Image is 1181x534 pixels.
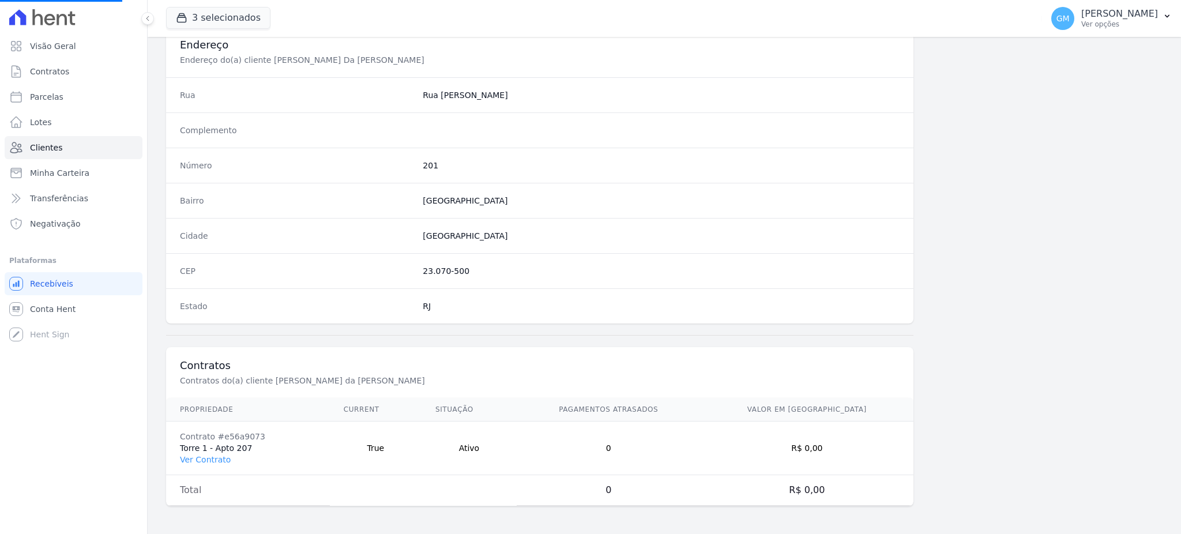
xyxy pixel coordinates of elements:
[5,35,142,58] a: Visão Geral
[5,272,142,295] a: Recebíveis
[30,116,52,128] span: Lotes
[166,475,330,506] td: Total
[423,89,900,101] dd: Rua [PERSON_NAME]
[166,398,330,422] th: Propriedade
[5,298,142,321] a: Conta Hent
[330,422,422,475] td: True
[701,398,913,422] th: Valor em [GEOGRAPHIC_DATA]
[180,455,231,464] a: Ver Contrato
[180,38,900,52] h3: Endereço
[180,160,413,171] dt: Número
[517,475,701,506] td: 0
[180,431,316,442] div: Contrato #e56a9073
[180,125,413,136] dt: Complemento
[5,187,142,210] a: Transferências
[30,303,76,315] span: Conta Hent
[180,89,413,101] dt: Rua
[166,7,270,29] button: 3 selecionados
[423,300,900,312] dd: RJ
[180,265,413,277] dt: CEP
[30,278,73,289] span: Recebíveis
[180,359,900,373] h3: Contratos
[423,160,900,171] dd: 201
[180,195,413,206] dt: Bairro
[30,167,89,179] span: Minha Carteira
[1081,8,1158,20] p: [PERSON_NAME]
[517,398,701,422] th: Pagamentos Atrasados
[166,422,330,475] td: Torre 1 - Apto 207
[701,422,913,475] td: R$ 0,00
[180,54,567,66] p: Endereço do(a) cliente [PERSON_NAME] Da [PERSON_NAME]
[30,40,76,52] span: Visão Geral
[30,66,69,77] span: Contratos
[423,195,900,206] dd: [GEOGRAPHIC_DATA]
[5,111,142,134] a: Lotes
[423,265,900,277] dd: 23.070-500
[1056,14,1070,22] span: GM
[5,161,142,185] a: Minha Carteira
[5,136,142,159] a: Clientes
[30,91,63,103] span: Parcelas
[517,422,701,475] td: 0
[180,300,413,312] dt: Estado
[422,422,517,475] td: Ativo
[423,230,900,242] dd: [GEOGRAPHIC_DATA]
[701,475,913,506] td: R$ 0,00
[1042,2,1181,35] button: GM [PERSON_NAME] Ver opções
[30,218,81,230] span: Negativação
[422,398,517,422] th: Situação
[180,230,413,242] dt: Cidade
[330,398,422,422] th: Current
[30,193,88,204] span: Transferências
[30,142,62,153] span: Clientes
[9,254,138,268] div: Plataformas
[5,212,142,235] a: Negativação
[1081,20,1158,29] p: Ver opções
[5,60,142,83] a: Contratos
[180,375,567,386] p: Contratos do(a) cliente [PERSON_NAME] da [PERSON_NAME]
[5,85,142,108] a: Parcelas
